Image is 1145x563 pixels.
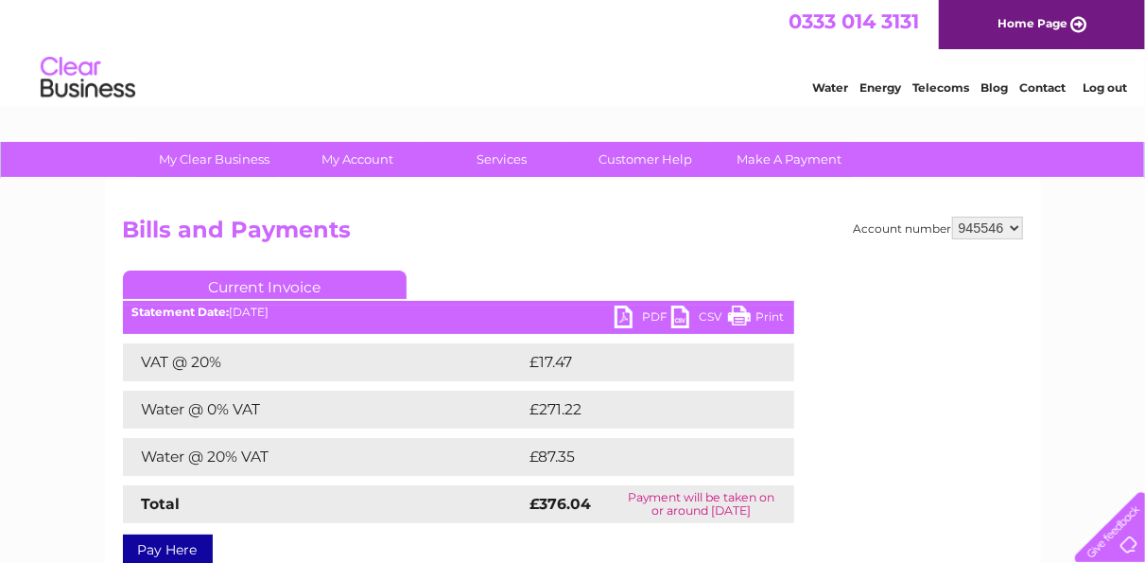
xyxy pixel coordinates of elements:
a: My Clear Business [136,142,292,177]
b: Statement Date: [132,305,230,319]
td: Payment will be taken on or around [DATE] [609,485,794,523]
a: Log out [1083,80,1127,95]
td: VAT @ 20% [123,343,526,381]
div: [DATE] [123,306,794,319]
div: Clear Business is a trading name of Verastar Limited (registered in [GEOGRAPHIC_DATA] No. 3667643... [127,10,1020,92]
a: Make A Payment [711,142,867,177]
a: PDF [615,306,671,333]
a: Print [728,306,785,333]
a: 0333 014 3131 [789,9,919,33]
td: £17.47 [526,343,753,381]
td: Water @ 0% VAT [123,391,526,429]
a: Customer Help [567,142,723,177]
a: My Account [280,142,436,177]
td: £87.35 [526,438,755,476]
a: Blog [980,80,1008,95]
strong: Total [142,495,181,513]
a: Services [424,142,580,177]
strong: £376.04 [530,495,592,513]
a: CSV [671,306,728,333]
h2: Bills and Payments [123,217,1023,253]
a: Current Invoice [123,271,407,299]
a: Contact [1019,80,1066,95]
td: £271.22 [526,391,758,429]
td: Water @ 20% VAT [123,438,526,476]
a: Water [812,80,848,95]
div: Account number [854,217,1023,239]
a: Telecoms [912,80,969,95]
img: logo.png [40,49,136,107]
a: Energy [859,80,901,95]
